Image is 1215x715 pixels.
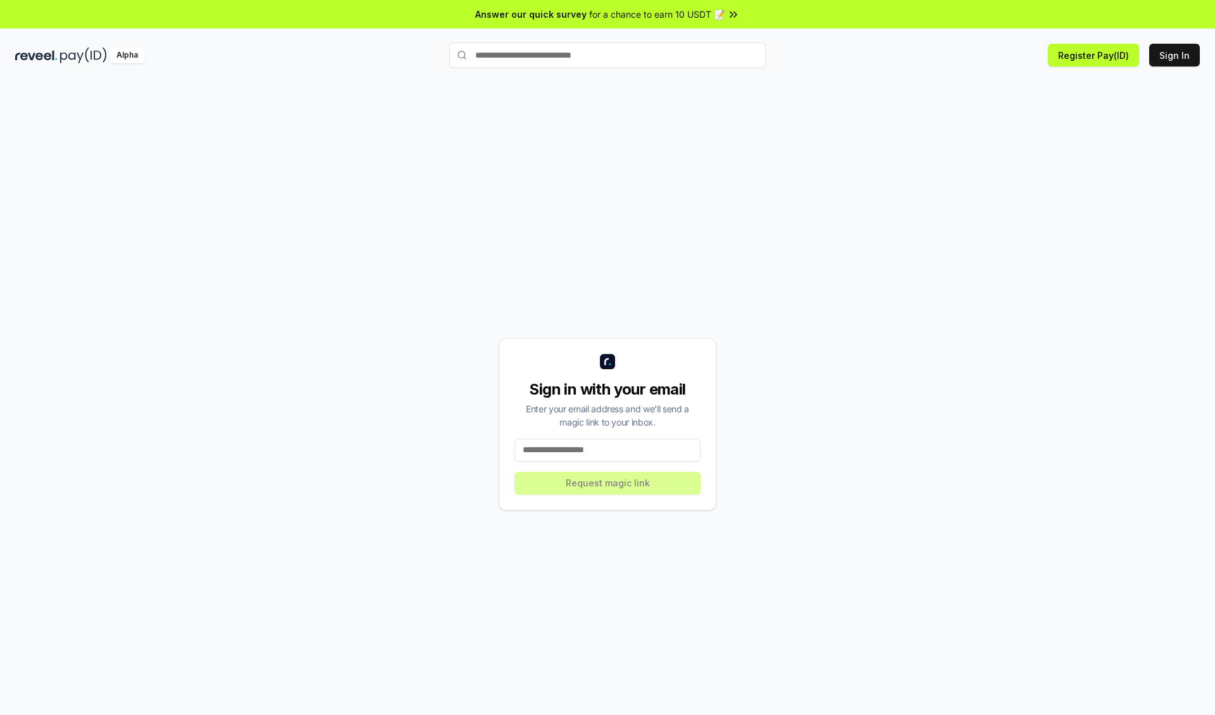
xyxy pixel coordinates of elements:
div: Sign in with your email [514,379,701,400]
div: Enter your email address and we’ll send a magic link to your inbox. [514,402,701,429]
div: Alpha [109,47,145,63]
span: for a chance to earn 10 USDT 📝 [589,8,725,21]
span: Answer our quick survey [475,8,587,21]
img: logo_small [600,354,615,369]
button: Register Pay(ID) [1048,44,1139,66]
img: reveel_dark [15,47,58,63]
button: Sign In [1149,44,1200,66]
img: pay_id [60,47,107,63]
